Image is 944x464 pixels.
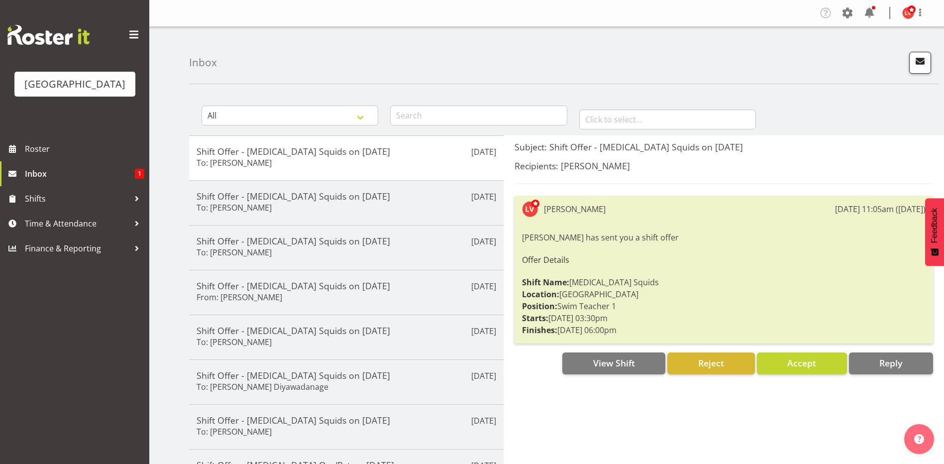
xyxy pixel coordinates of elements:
span: Finance & Reporting [25,241,129,256]
input: Click to select... [579,110,756,129]
span: Reject [698,357,724,369]
h6: To: [PERSON_NAME] [197,247,272,257]
span: Roster [25,141,144,156]
h5: Shift Offer - [MEDICAL_DATA] Squids on [DATE] [197,370,496,381]
img: lara-von-fintel10062.jpg [902,7,914,19]
button: Reject [667,352,754,374]
img: help-xxl-2.png [914,434,924,444]
h5: Recipients: [PERSON_NAME] [515,160,933,171]
strong: Starts: [522,313,548,324]
h6: To: [PERSON_NAME] [197,203,272,213]
h6: Offer Details [522,255,926,264]
h5: Shift Offer - [MEDICAL_DATA] Squids on [DATE] [197,280,496,291]
p: [DATE] [471,370,496,382]
h6: To: [PERSON_NAME] [197,158,272,168]
span: Inbox [25,166,135,181]
button: Feedback - Show survey [925,198,944,266]
span: View Shift [593,357,635,369]
strong: Finishes: [522,325,557,336]
span: Accept [787,357,816,369]
div: [PERSON_NAME] has sent you a shift offer [MEDICAL_DATA] Squids [GEOGRAPHIC_DATA] Swim Teacher 1 [... [522,229,926,339]
span: Feedback [930,208,939,243]
h5: Shift Offer - [MEDICAL_DATA] Squids on [DATE] [197,191,496,202]
h4: Inbox [189,57,217,68]
h5: Shift Offer - [MEDICAL_DATA] Squids on [DATE] [197,325,496,336]
span: Shifts [25,191,129,206]
p: [DATE] [471,146,496,158]
h6: From: [PERSON_NAME] [197,292,282,302]
button: Reply [849,352,933,374]
img: Rosterit website logo [7,25,90,45]
strong: Shift Name: [522,277,569,288]
div: [PERSON_NAME] [544,203,606,215]
h5: Shift Offer - [MEDICAL_DATA] Squids on [DATE] [197,235,496,246]
p: [DATE] [471,235,496,247]
div: [GEOGRAPHIC_DATA] [24,77,125,92]
p: [DATE] [471,191,496,203]
button: View Shift [562,352,665,374]
span: 1 [135,169,144,179]
img: lara-von-fintel10062.jpg [522,201,538,217]
span: Reply [879,357,902,369]
h6: To: [PERSON_NAME] [197,337,272,347]
p: [DATE] [471,415,496,427]
strong: Position: [522,301,557,312]
p: [DATE] [471,280,496,292]
h6: To: [PERSON_NAME] [197,427,272,437]
strong: Location: [522,289,559,300]
h5: Shift Offer - [MEDICAL_DATA] Squids on [DATE] [197,415,496,426]
div: [DATE] 11:05am ([DATE]) [835,203,926,215]
span: Time & Attendance [25,216,129,231]
h5: Shift Offer - [MEDICAL_DATA] Squids on [DATE] [197,146,496,157]
p: [DATE] [471,325,496,337]
h6: To: [PERSON_NAME] Diyawadanage [197,382,328,392]
h5: Subject: Shift Offer - [MEDICAL_DATA] Squids on [DATE] [515,141,933,152]
button: Accept [757,352,847,374]
input: Search [390,106,567,125]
